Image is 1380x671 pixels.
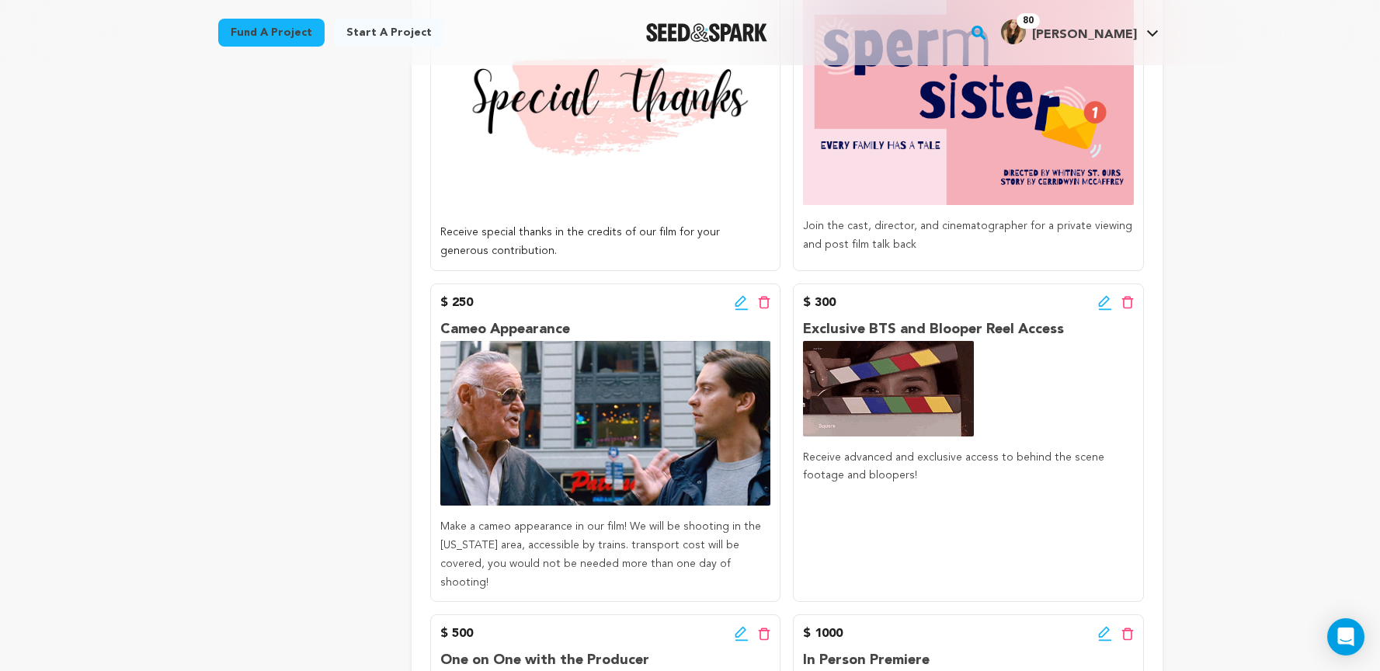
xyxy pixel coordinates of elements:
[218,19,325,47] a: Fund a project
[1327,618,1364,655] div: Open Intercom Messenger
[334,19,444,47] a: Start a project
[646,23,768,42] a: Seed&Spark Homepage
[1001,19,1137,44] div: Cerridwyn M.'s Profile
[803,341,974,436] img: incentive
[440,341,770,506] img: incentive
[1032,29,1137,41] span: [PERSON_NAME]
[440,518,770,592] p: Make a cameo appearance in our film! We will be shooting in the [US_STATE] area, accessible by tr...
[440,624,473,643] p: $ 500
[803,624,843,643] p: $ 1000
[998,16,1162,44] a: Cerridwyn M.'s Profile
[646,23,768,42] img: Seed&Spark Logo Dark Mode
[440,318,770,341] p: Cameo Appearance
[998,16,1162,49] span: Cerridwyn M.'s Profile
[440,294,473,312] p: $ 250
[440,227,720,256] span: Receive special thanks in the credits of our film for your generous contribution.
[803,318,1133,341] p: Exclusive BTS and Blooper Reel Access
[803,294,836,312] p: $ 300
[1017,13,1040,29] span: 80
[803,217,1133,255] p: Join the cast, director, and cinematographer for a private viewing and post film talk back
[1001,19,1026,44] img: 2e2452bb2391257e.jpg
[803,449,1133,486] p: Receive advanced and exclusive access to behind the scene footage and bloopers!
